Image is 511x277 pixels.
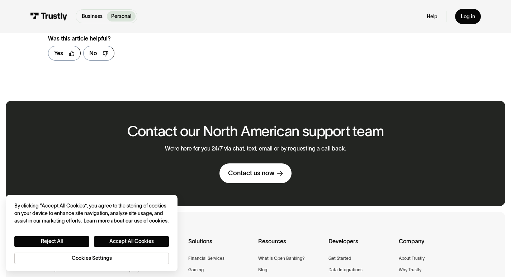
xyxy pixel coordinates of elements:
[14,236,89,247] button: Reject All
[328,255,351,262] a: Get Started
[107,11,136,22] a: Personal
[258,266,267,274] a: Blog
[219,163,292,183] a: Contact us now
[14,202,169,264] div: Privacy
[14,253,169,264] button: Cookies Settings
[54,49,63,58] div: Yes
[14,202,169,225] div: By clicking “Accept All Cookies”, you agree to the storing of cookies on your device to enhance s...
[82,13,103,20] p: Business
[111,13,131,20] p: Personal
[399,237,463,255] div: Company
[188,266,204,274] a: Gaming
[455,9,481,24] a: Log in
[461,13,475,20] div: Log in
[399,266,421,274] a: Why Trustly
[165,145,346,152] p: We’re here for you 24/7 via chat, text, email or by requesting a call back.
[399,255,425,262] a: About Trustly
[30,13,67,20] img: Trustly Logo
[77,11,107,22] a: Business
[258,237,323,255] div: Resources
[84,218,169,224] a: More information about your privacy, opens in a new tab
[94,236,169,247] button: Accept All Cookies
[427,13,437,20] a: Help
[258,255,305,262] a: What is Open Banking?
[328,237,393,255] div: Developers
[228,169,274,177] div: Contact us now
[188,255,224,262] a: Financial Services
[83,46,114,61] a: No
[188,237,253,255] div: Solutions
[6,195,178,271] div: Cookie banner
[48,34,300,43] div: Was this article helpful?
[328,266,363,274] a: Data Integrations
[127,124,383,139] h2: Contact our North American support team
[89,49,97,58] div: No
[48,46,81,61] a: Yes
